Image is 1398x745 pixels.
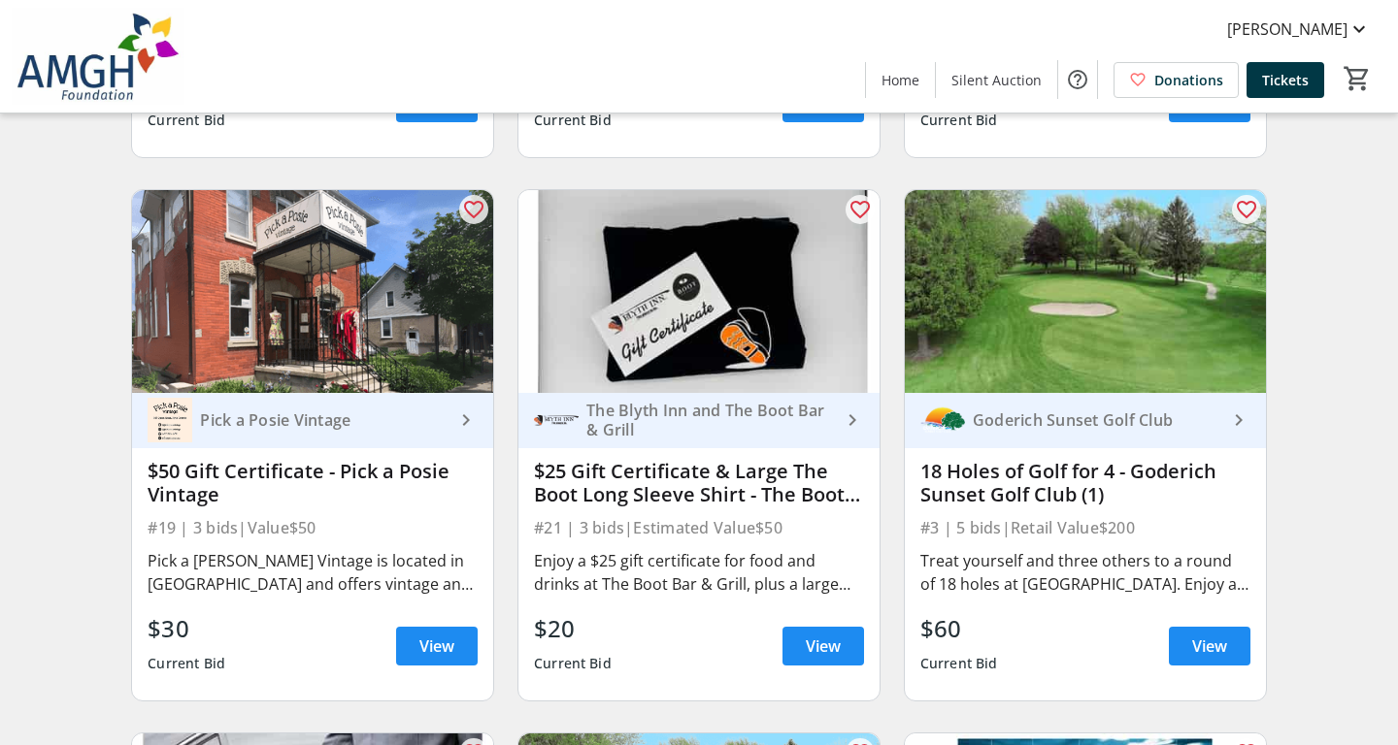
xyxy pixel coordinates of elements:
span: Home [882,70,919,90]
div: Goderich Sunset Golf Club [965,410,1227,430]
mat-icon: keyboard_arrow_right [1227,408,1250,432]
span: View [419,634,454,658]
div: Current Bid [920,103,998,138]
div: Current Bid [534,103,612,138]
img: The Blyth Inn and The Boot Bar & Grill [534,398,579,442]
a: Home [866,62,935,98]
div: Current Bid [148,646,225,681]
span: Tickets [1262,70,1309,90]
span: View [806,634,841,658]
button: Cart [1340,61,1375,96]
button: Help [1058,60,1097,99]
a: View [396,627,478,665]
span: Donations [1154,70,1223,90]
a: Goderich Sunset Golf ClubGoderich Sunset Golf Club [905,393,1266,448]
a: View [396,83,478,122]
mat-icon: favorite_outline [1235,198,1258,221]
div: Enjoy a $25 gift certificate for food and drinks at The Boot Bar & Grill, plus a large long sleev... [534,549,864,596]
span: View [1192,634,1227,658]
a: View [1169,627,1250,665]
div: Current Bid [534,646,612,681]
div: $50 Gift Certificate - Pick a Posie Vintage [148,460,478,506]
div: The Blyth Inn and The Boot Bar & Grill [579,401,841,439]
div: $30 [148,611,225,646]
a: Silent Auction [936,62,1057,98]
img: $25 Gift Certificate & Large The Boot Long Sleeve Shirt - The Boot Bar & Grill [518,190,880,393]
a: The Blyth Inn and The Boot Bar & GrillThe Blyth Inn and The Boot Bar & Grill [518,393,880,448]
div: $60 [920,611,998,646]
button: [PERSON_NAME] [1212,14,1386,45]
div: Pick a Posie Vintage [192,410,454,430]
img: $50 Gift Certificate - Pick a Posie Vintage [132,190,493,393]
span: [PERSON_NAME] [1227,17,1348,41]
img: 18 Holes of Golf for 4 - Goderich Sunset Golf Club (1) [905,190,1266,393]
a: Tickets [1247,62,1324,98]
div: Current Bid [920,646,998,681]
img: Alexandra Marine & General Hospital Foundation's Logo [12,8,184,105]
div: Pick a [PERSON_NAME] Vintage is located in [GEOGRAPHIC_DATA] and offers vintage and vintage inspi... [148,549,478,596]
a: View [782,83,864,122]
div: $25 Gift Certificate & Large The Boot Long Sleeve Shirt - The Boot Bar & Grill [534,460,864,506]
a: Pick a Posie VintagePick a Posie Vintage [132,393,493,448]
a: View [1169,83,1250,122]
img: Pick a Posie Vintage [148,398,192,442]
mat-icon: keyboard_arrow_right [841,408,864,432]
div: #19 | 3 bids | Value $50 [148,514,478,541]
span: Silent Auction [951,70,1042,90]
a: Donations [1114,62,1239,98]
mat-icon: keyboard_arrow_right [454,408,478,432]
div: Current Bid [148,103,225,138]
mat-icon: favorite_outline [849,198,872,221]
div: Treat yourself and three others to a round of 18 holes at [GEOGRAPHIC_DATA]. Enjoy a beautiful co... [920,549,1250,596]
div: #3 | 5 bids | Retail Value $200 [920,514,1250,541]
div: $20 [534,611,612,646]
a: View [782,627,864,665]
div: 18 Holes of Golf for 4 - Goderich Sunset Golf Club (1) [920,460,1250,506]
div: #21 | 3 bids | Estimated Value $50 [534,514,864,541]
img: Goderich Sunset Golf Club [920,398,965,442]
mat-icon: favorite_outline [462,198,485,221]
